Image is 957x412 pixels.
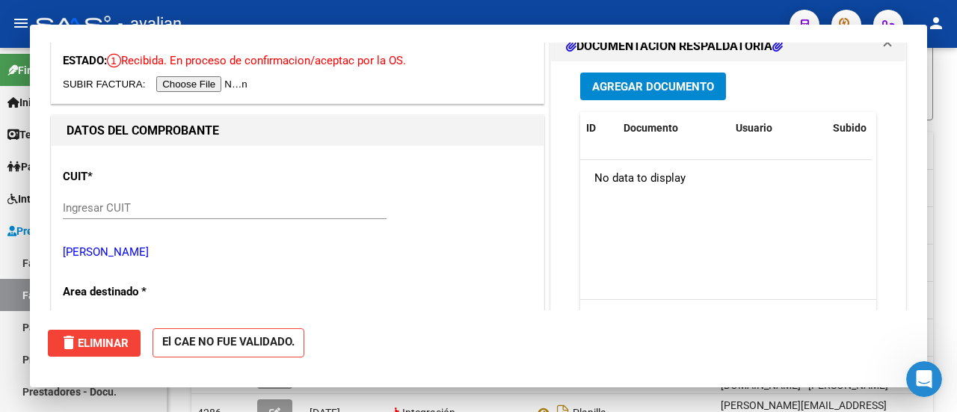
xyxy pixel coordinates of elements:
span: ID [586,122,596,134]
mat-icon: menu [12,14,30,32]
span: Agregar Documento [592,80,714,93]
datatable-header-cell: Documento [618,112,730,144]
p: Area destinado * [63,283,203,301]
strong: DATOS DEL COMPROBANTE [67,123,219,138]
span: Integración (discapacidad) [7,191,146,207]
span: Documento [624,122,678,134]
span: - avalian [118,7,182,40]
button: Agregar Documento [580,73,726,100]
span: Usuario [736,122,772,134]
p: [PERSON_NAME] [63,244,532,261]
mat-icon: person [927,14,945,32]
p: CUIT [63,168,203,185]
datatable-header-cell: ID [580,112,618,144]
datatable-header-cell: Usuario [730,112,827,144]
span: Subido [833,122,867,134]
span: Firma Express [7,62,85,79]
h1: DOCUMENTACIÓN RESPALDATORIA [566,37,783,55]
span: Padrón [7,159,55,175]
mat-expansion-panel-header: DOCUMENTACIÓN RESPALDATORIA [551,31,905,61]
span: Inicio [7,94,46,111]
span: Prestadores / Proveedores [7,223,144,239]
iframe: Intercom live chat [906,361,942,397]
span: Eliminar [60,336,129,350]
strong: El CAE NO FUE VALIDADO. [153,328,304,357]
mat-icon: delete [60,333,78,351]
button: Eliminar [48,330,141,357]
span: Recibida. En proceso de confirmacion/aceptac por la OS. [107,54,406,67]
div: 0 total [580,300,876,337]
span: Tesorería [7,126,65,143]
datatable-header-cell: Subido [827,112,902,144]
div: DOCUMENTACIÓN RESPALDATORIA [551,61,905,372]
span: ESTADO: [63,54,107,67]
div: No data to display [580,160,872,197]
